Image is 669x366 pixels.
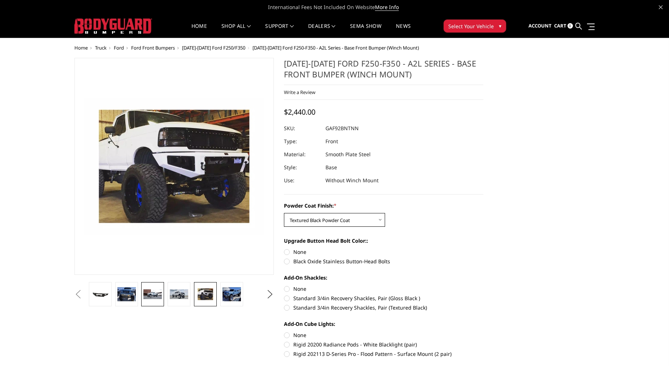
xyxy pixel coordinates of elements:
[221,24,251,38] a: shop all
[448,22,494,30] span: Select Your Vehicle
[284,274,483,281] label: Add-On Shackles:
[284,285,483,293] label: None
[284,89,315,95] a: Write a Review
[284,331,483,339] label: None
[308,24,336,38] a: Dealers
[73,289,83,300] button: Previous
[265,289,276,300] button: Next
[284,174,320,187] dt: Use:
[143,289,162,299] img: 1992-1998 Ford F250-F350 - A2L Series - Base Front Bumper (Winch Mount)
[325,148,371,161] dd: Smooth Plate Steel
[554,16,573,36] a: Cart 0
[117,287,136,301] img: 1992-1998 Ford F250-F350 - A2L Series - Base Front Bumper (Winch Mount)
[325,161,337,174] dd: Base
[284,341,483,348] label: Rigid 20200 Radiance Pods - White Blacklight (pair)
[223,287,241,301] img: 1992-1998 Ford F250-F350 - A2L Series - Base Front Bumper (Winch Mount)
[284,320,483,328] label: Add-On Cube Lights:
[284,148,320,161] dt: Material:
[444,20,506,33] button: Select Your Vehicle
[325,135,338,148] dd: Front
[528,16,552,36] a: Account
[284,258,483,265] label: Black Oxide Stainless Button-Head Bolts
[396,24,411,38] a: News
[567,23,573,29] span: 0
[114,44,124,51] a: Ford
[350,24,381,38] a: SEMA Show
[284,237,483,244] label: Upgrade Button Head Bolt Color::
[74,58,274,275] a: 1992-1998 Ford F250-F350 - A2L Series - Base Front Bumper (Winch Mount)
[325,174,379,187] dd: Without Winch Mount
[265,24,294,38] a: Support
[284,350,483,358] label: Rigid 202113 D-Series Pro - Flood Pattern - Surface Mount (2 pair)
[325,122,359,135] dd: GAF92BNTNN
[284,248,483,256] label: None
[633,331,669,366] iframe: Chat Widget
[284,294,483,302] label: Standard 3/4in Recovery Shackles, Pair (Gloss Black )
[182,44,245,51] a: [DATE]-[DATE] Ford F250/F350
[170,289,188,299] img: 1992-1998 Ford F250-F350 - A2L Series - Base Front Bumper (Winch Mount)
[284,122,320,135] dt: SKU:
[528,22,552,29] span: Account
[554,22,566,29] span: Cart
[284,161,320,174] dt: Style:
[284,58,483,85] h1: [DATE]-[DATE] Ford F250-F350 - A2L Series - Base Front Bumper (Winch Mount)
[131,44,175,51] a: Ford Front Bumpers
[284,202,483,209] label: Powder Coat Finish:
[375,4,399,11] a: More Info
[196,287,215,301] img: 1992-1998 Ford F250-F350 - A2L Series - Base Front Bumper (Winch Mount)
[74,44,88,51] a: Home
[74,18,152,34] img: BODYGUARD BUMPERS
[191,24,207,38] a: Home
[499,22,501,30] span: ▾
[284,135,320,148] dt: Type:
[253,44,419,51] span: [DATE]-[DATE] Ford F250-F350 - A2L Series - Base Front Bumper (Winch Mount)
[284,304,483,311] label: Standard 3/4in Recovery Shackles, Pair (Textured Black)
[284,107,315,117] span: $2,440.00
[95,44,107,51] a: Truck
